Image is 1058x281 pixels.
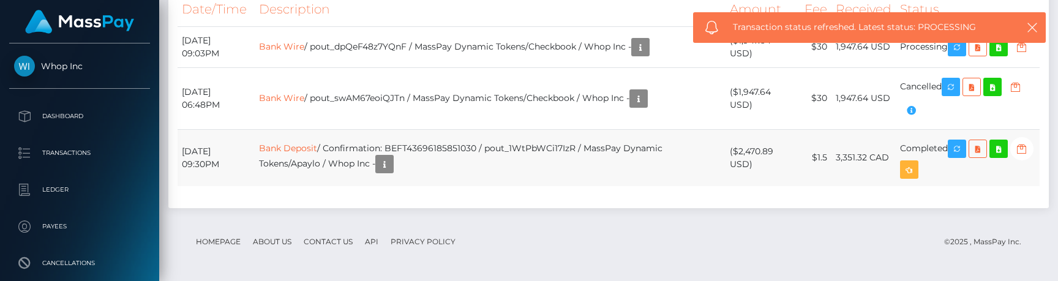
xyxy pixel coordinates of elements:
td: 3,351.32 CAD [831,129,896,186]
a: Cancellations [9,248,150,279]
td: [DATE] 09:03PM [178,26,255,67]
td: Completed [896,129,1040,186]
td: ($2,470.89 USD) [726,129,800,186]
a: Bank Deposit [259,143,317,154]
a: Transactions [9,138,150,168]
p: Cancellations [14,254,145,272]
a: Ledger [9,174,150,205]
td: Cancelled [896,67,1040,129]
td: [DATE] 09:30PM [178,129,255,186]
td: / pout_dpQeF48z7YQnF / MassPay Dynamic Tokens/Checkbook / Whop Inc - [255,26,726,67]
a: API [360,232,383,251]
a: Payees [9,211,150,242]
p: Payees [14,217,145,236]
a: Bank Wire [259,40,304,51]
td: 1,947.64 USD [831,26,896,67]
td: / pout_swAM67eoiQJTn / MassPay Dynamic Tokens/Checkbook / Whop Inc - [255,67,726,129]
td: ($1,947.64 USD) [726,26,800,67]
td: $30 [800,26,831,67]
a: Homepage [191,232,246,251]
img: MassPay Logo [25,10,134,34]
td: 1,947.64 USD [831,67,896,129]
a: Privacy Policy [386,232,460,251]
p: Transactions [14,144,145,162]
td: [DATE] 06:48PM [178,67,255,129]
img: Whop Inc [14,56,35,77]
a: Bank Wire [259,92,304,103]
p: Dashboard [14,107,145,126]
a: Dashboard [9,101,150,132]
td: / Confirmation: BEFT43696185851030 / pout_1WtPbWCi17IzR / MassPay Dynamic Tokens/Apaylo / Whop Inc - [255,129,726,186]
span: Transaction status refreshed. Latest status: PROCESSING [733,21,1000,34]
span: Whop Inc [9,61,150,72]
a: Contact Us [299,232,358,251]
td: $1.5 [800,129,831,186]
td: Processing [896,26,1040,67]
div: © 2025 , MassPay Inc. [944,235,1030,249]
a: About Us [248,232,296,251]
p: Ledger [14,181,145,199]
td: $30 [800,67,831,129]
td: ($1,947.64 USD) [726,67,800,129]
